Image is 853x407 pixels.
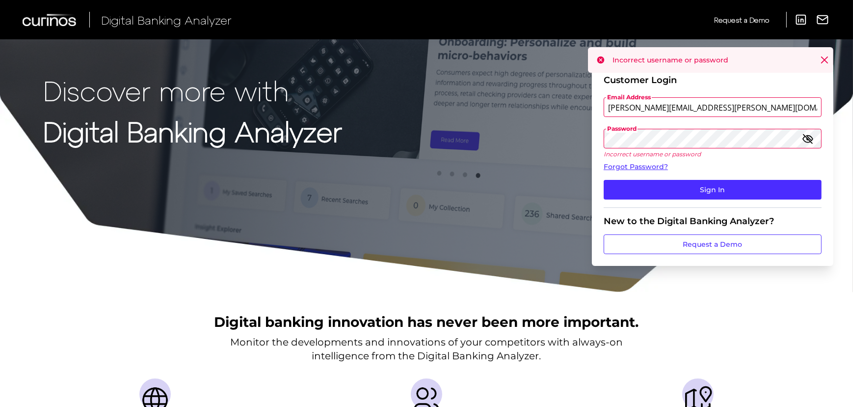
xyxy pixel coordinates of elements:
[604,75,822,86] div: Customer Login
[214,313,639,331] h2: Digital banking innovation has never been more important.
[714,16,769,24] span: Request a Demo
[588,47,833,73] div: Incorrect username or password
[43,115,342,147] strong: Digital Banking Analyzer
[604,216,822,227] div: New to the Digital Banking Analyzer?
[604,162,822,172] a: Forgot Password?
[606,93,652,101] span: Email Address
[714,12,769,28] a: Request a Demo
[43,75,342,106] p: Discover more with
[101,13,232,27] span: Digital Banking Analyzer
[604,180,822,200] button: Sign In
[606,125,638,133] span: Password
[23,14,78,26] img: Curinos
[230,335,623,363] p: Monitor the developments and innovations of your competitors with always-on intelligence from the...
[604,234,822,254] a: Request a Demo
[604,150,822,158] p: Incorrect username or password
